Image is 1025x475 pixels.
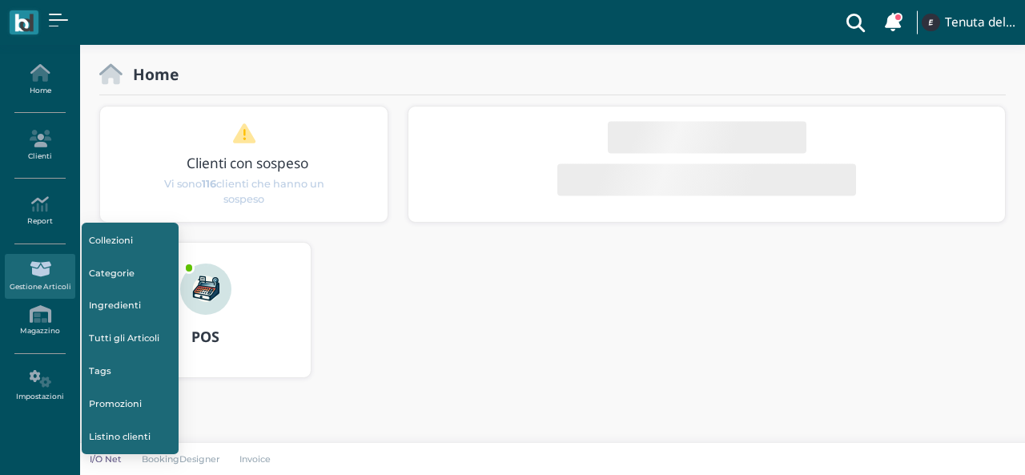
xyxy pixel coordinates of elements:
[82,291,179,321] a: Ingredienti
[82,421,179,452] a: Listino clienti
[5,58,74,102] a: Home
[100,107,388,222] div: 1 / 1
[82,226,179,256] a: Collezioni
[5,189,74,233] a: Report
[99,242,312,397] a: ... POS
[922,14,939,31] img: ...
[14,14,33,32] img: logo
[134,155,360,171] h3: Clienti con sospeso
[159,175,329,206] span: Vi sono clienti che hanno un sospeso
[180,264,231,315] img: ...
[131,123,357,207] a: Clienti con sospeso Vi sono116clienti che hanno un sospeso
[123,66,179,83] h2: Home
[191,327,219,346] b: POS
[82,356,179,387] a: Tags
[202,177,216,189] b: 116
[5,254,74,298] a: Gestione Articoli
[5,299,74,343] a: Magazzino
[5,123,74,167] a: Clienti
[919,3,1015,42] a: ... Tenuta del Barco
[5,364,74,408] a: Impostazioni
[911,425,1011,461] iframe: Help widget launcher
[945,16,1015,30] h4: Tenuta del Barco
[82,258,179,288] a: Categorie
[82,324,179,354] a: Tutti gli Articoli
[82,388,179,419] a: Promozioni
